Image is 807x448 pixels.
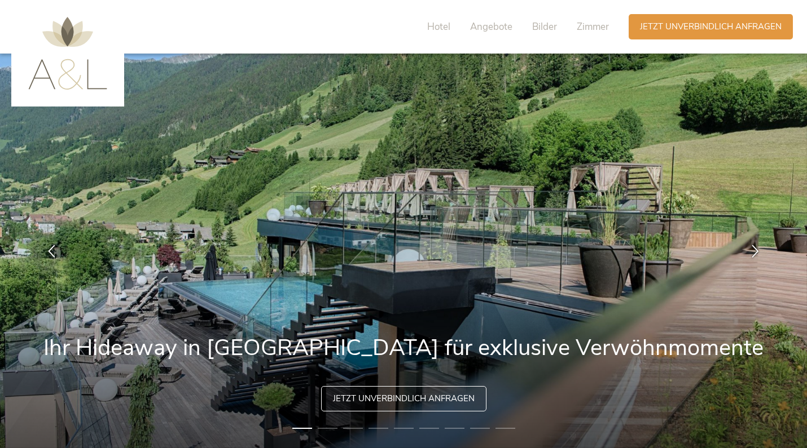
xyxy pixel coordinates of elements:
[577,20,609,33] span: Zimmer
[532,20,557,33] span: Bilder
[470,20,512,33] span: Angebote
[427,20,450,33] span: Hotel
[640,21,782,33] span: Jetzt unverbindlich anfragen
[28,17,107,90] img: AMONTI & LUNARIS Wellnessresort
[333,393,475,405] span: Jetzt unverbindlich anfragen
